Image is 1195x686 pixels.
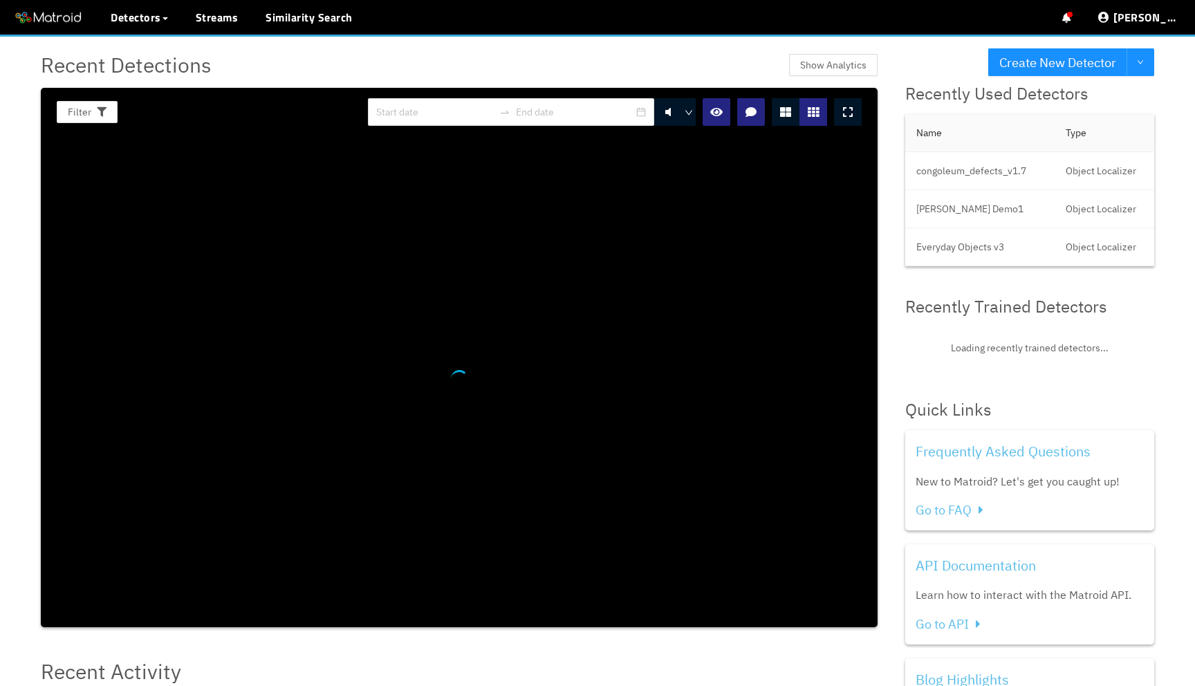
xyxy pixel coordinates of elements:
[999,53,1116,73] span: Create New Detector
[516,104,633,120] input: End date
[916,441,1144,462] div: Frequently Asked Questions
[68,104,91,120] span: Filter
[916,586,1144,604] div: Learn how to interact with the Matroid API.
[800,57,867,73] span: Show Analytics
[41,48,212,81] span: Recent Detections
[1055,190,1154,228] td: Object Localizer
[1137,59,1144,67] span: down
[1055,228,1154,266] td: Object Localizer
[905,81,1154,107] div: Recently Used Detectors
[196,9,239,26] a: Streams
[266,9,353,26] a: Similarity Search
[111,9,161,26] span: Detectors
[916,473,1144,490] div: New to Matroid? Let's get you caught up!
[789,54,878,76] button: Show Analytics
[988,48,1127,76] button: Create New Detector
[685,109,693,117] span: down
[1055,152,1154,190] td: Object Localizer
[14,8,83,28] img: Matroid logo
[57,101,118,123] button: Filter
[499,106,510,118] span: to
[905,326,1154,369] div: Loading recently trained detectors...
[1127,48,1154,76] button: down
[905,294,1154,320] div: Recently Trained Detectors
[499,106,510,118] span: swap-right
[916,555,1144,576] div: API Documentation
[905,228,1055,266] td: Everyday Objects v3
[905,397,1154,423] div: Quick Links
[905,190,1055,228] td: [PERSON_NAME] Demo1
[376,104,494,120] input: Start date
[916,501,1144,520] div: Go to FAQ
[1055,114,1154,152] th: Type
[905,114,1055,152] th: Name
[916,615,1144,634] div: Go to API
[905,152,1055,190] td: congoleum_defects_v1.7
